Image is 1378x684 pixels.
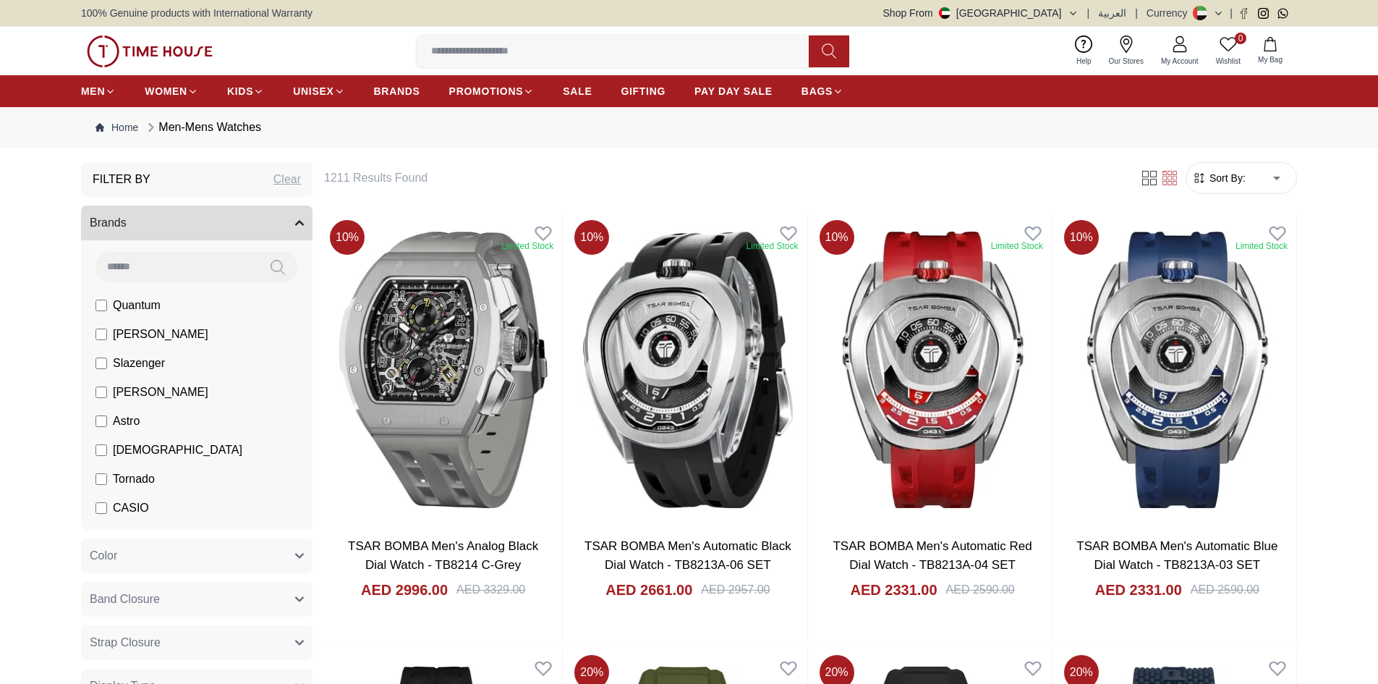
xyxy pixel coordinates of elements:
span: MEN [81,84,105,98]
input: [PERSON_NAME] [95,329,107,340]
button: My Bag [1249,34,1291,68]
div: Limited Stock [1235,240,1288,252]
button: Sort By: [1192,171,1246,185]
span: Quantum [113,297,161,314]
span: CITIZEN [113,528,158,546]
span: Tornado [113,470,155,488]
span: 10 % [1064,220,1099,255]
a: TSAR BOMBA Men's Analog Black Dial Watch - TB8214 C-Grey [348,539,538,572]
a: GIFTING [621,78,665,104]
img: TSAR BOMBA Men's Automatic Red Dial Watch - TB8213A-04 SET [814,214,1052,525]
a: Our Stores [1100,33,1152,69]
img: TSAR BOMBA Men's Automatic Black Dial Watch - TB8213A-06 SET [569,214,807,525]
div: AED 2957.00 [701,581,770,599]
span: Sort By: [1207,171,1246,185]
input: Astro [95,415,107,427]
span: [DEMOGRAPHIC_DATA] [113,442,242,459]
a: Help [1068,33,1100,69]
div: Men-Mens Watches [144,119,261,136]
span: PAY DAY SALE [694,84,773,98]
span: My Account [1155,56,1204,67]
div: AED 2590.00 [946,581,1015,599]
h4: AED 2331.00 [1095,580,1182,600]
span: My Bag [1252,54,1288,65]
a: TSAR BOMBA Men's Automatic Red Dial Watch - TB8213A-04 SET [833,539,1032,572]
a: TSAR BOMBA Men's Automatic Black Dial Watch - TB8213A-06 SET [584,539,791,572]
a: 0Wishlist [1207,33,1249,69]
div: AED 3329.00 [456,581,525,599]
button: العربية [1098,6,1126,20]
a: SALE [563,78,592,104]
div: Limited Stock [501,240,553,252]
input: [DEMOGRAPHIC_DATA] [95,444,107,456]
span: [PERSON_NAME] [113,326,208,343]
nav: Breadcrumb [81,107,1297,148]
div: AED 2590.00 [1191,581,1259,599]
a: PAY DAY SALE [694,78,773,104]
div: Limited Stock [746,240,798,252]
div: Clear [273,171,301,188]
a: UNISEX [293,78,344,104]
h3: Filter By [93,171,150,188]
span: Color [90,547,117,565]
span: 10 % [574,220,609,255]
span: BRANDS [374,84,420,98]
span: BAGS [801,84,833,98]
button: Strap Closure [81,625,312,660]
span: UNISEX [293,84,333,98]
span: 10 % [820,220,854,255]
span: WOMEN [145,84,187,98]
span: Help [1071,56,1097,67]
div: Currency [1147,6,1194,20]
a: Whatsapp [1277,8,1288,19]
h4: AED 2331.00 [850,580,937,600]
span: 10 % [330,220,365,255]
a: WOMEN [145,78,198,104]
input: Tornado [95,473,107,485]
a: KIDS [227,78,264,104]
input: Quantum [95,300,107,311]
img: United Arab Emirates [939,7,950,19]
a: Home [95,120,138,135]
img: ... [87,35,213,67]
span: Strap Closure [90,634,161,651]
button: Shop From[GEOGRAPHIC_DATA] [883,6,1079,20]
span: Slazenger [113,355,165,372]
span: 0 [1235,33,1246,44]
a: BRANDS [374,78,420,104]
span: | [1135,6,1138,20]
a: TSAR BOMBA Men's Automatic Blue Dial Watch - TB8213A-03 SET [1076,539,1277,572]
div: Limited Stock [991,240,1043,252]
span: PROMOTIONS [449,84,524,98]
a: MEN [81,78,116,104]
a: Instagram [1258,8,1269,19]
img: TSAR BOMBA Men's Analog Black Dial Watch - TB8214 C-Grey [324,214,562,525]
span: 100% Genuine products with International Warranty [81,6,312,20]
button: Band Closure [81,582,312,617]
span: Brands [90,214,127,232]
a: Facebook [1238,8,1249,19]
button: Color [81,539,312,573]
img: TSAR BOMBA Men's Automatic Blue Dial Watch - TB8213A-03 SET [1058,214,1296,525]
span: | [1087,6,1090,20]
h4: AED 2996.00 [361,580,448,600]
span: | [1230,6,1233,20]
span: GIFTING [621,84,665,98]
input: CASIO [95,502,107,514]
span: Band Closure [90,591,160,608]
span: [PERSON_NAME] [113,384,208,401]
a: BAGS [801,78,843,104]
button: Brands [81,206,312,240]
h4: AED 2661.00 [605,580,692,600]
span: Our Stores [1103,56,1149,67]
input: [PERSON_NAME] [95,387,107,398]
span: CASIO [113,499,149,517]
span: Wishlist [1210,56,1246,67]
span: KIDS [227,84,253,98]
h6: 1211 Results Found [324,169,1122,187]
span: Astro [113,413,140,430]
